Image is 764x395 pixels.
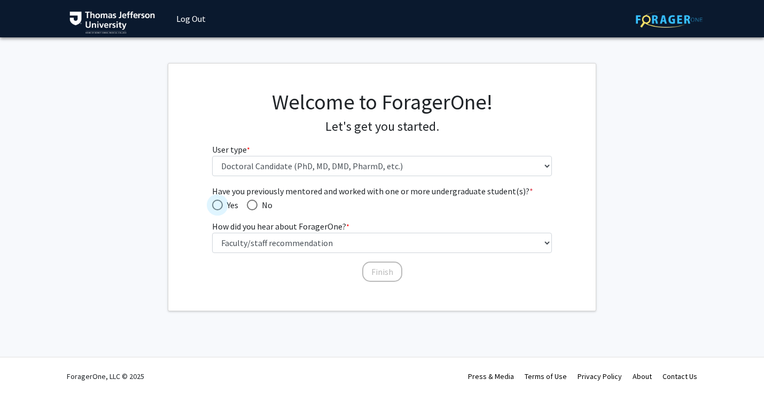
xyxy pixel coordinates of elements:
[8,347,45,387] iframe: Chat
[212,89,552,115] h1: Welcome to ForagerOne!
[212,197,552,211] mat-radio-group: Have you previously mentored and worked with one or more undergraduate student(s)?
[69,11,155,34] img: Thomas Jefferson University Logo
[636,11,703,28] img: ForagerOne Logo
[212,185,552,197] span: Have you previously mentored and worked with one or more undergraduate student(s)?
[223,199,238,211] span: Yes
[662,372,697,381] a: Contact Us
[212,143,250,156] label: User type
[67,358,144,395] div: ForagerOne, LLC © 2025
[362,262,402,282] button: Finish
[212,119,552,135] h4: Let's get you started.
[633,372,652,381] a: About
[212,220,349,233] label: How did you hear about ForagerOne?
[578,372,622,381] a: Privacy Policy
[468,372,514,381] a: Press & Media
[258,199,272,211] span: No
[525,372,567,381] a: Terms of Use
